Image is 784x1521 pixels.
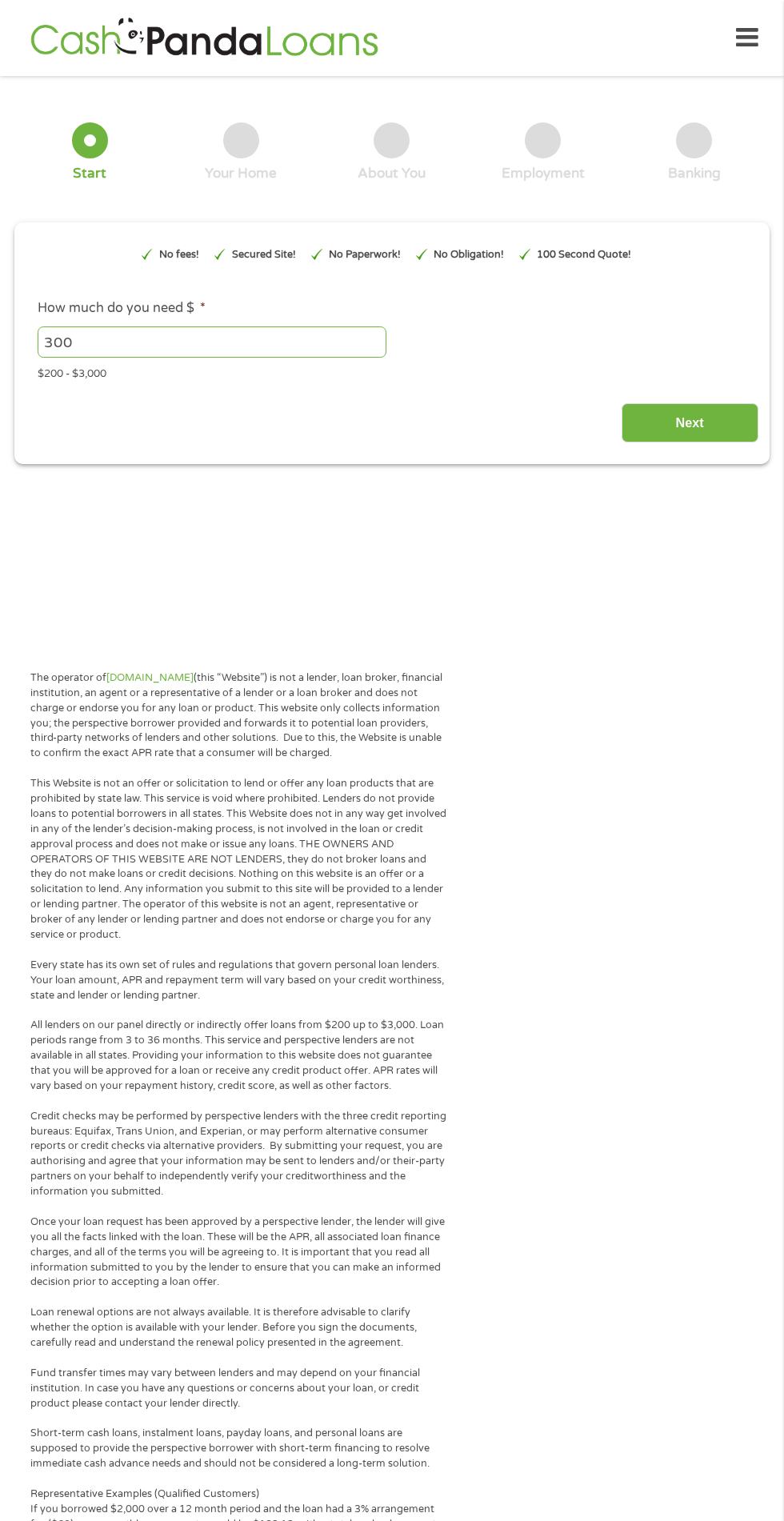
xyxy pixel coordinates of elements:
p: All lenders on our panel directly or indirectly offer loans from $200 up to $3,000. Loan periods ... [30,1018,447,1093]
div: Employment [502,165,585,182]
a: [DOMAIN_NAME] [106,671,194,684]
img: GetLoanNow Logo [26,15,382,61]
p: Short-term cash loans, instalment loans, payday loans, and personal loans are supposed to provide... [30,1426,447,1471]
p: No fees! [159,247,199,262]
p: 100 Second Quote! [537,247,631,262]
p: Every state has its own set of rules and regulations that govern personal loan lenders. Your loan... [30,958,447,1003]
p: Fund transfer times may vary between lenders and may depend on your financial institution. In cas... [30,1366,447,1411]
p: Credit checks may be performed by perspective lenders with the three credit reporting bureaus: Eq... [30,1109,447,1199]
div: Start [73,165,106,182]
p: No Paperwork! [329,247,401,262]
p: Once your loan request has been approved by a perspective lender, the lender will give you all th... [30,1215,447,1290]
p: This Website is not an offer or solicitation to lend or offer any loan products that are prohibit... [30,776,447,943]
div: About You [358,165,426,182]
label: How much do you need $ [38,300,206,317]
p: The operator of (this “Website”) is not a lender, loan broker, financial institution, an agent or... [30,670,447,761]
div: $200 - $3,000 [38,360,746,382]
p: Loan renewal options are not always available. It is therefore advisable to clarify whether the o... [30,1305,447,1351]
div: Your Home [205,165,277,182]
input: Next [622,403,758,442]
p: No Obligation! [434,247,504,262]
p: Secured Site! [232,247,296,262]
div: Banking [668,165,721,182]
